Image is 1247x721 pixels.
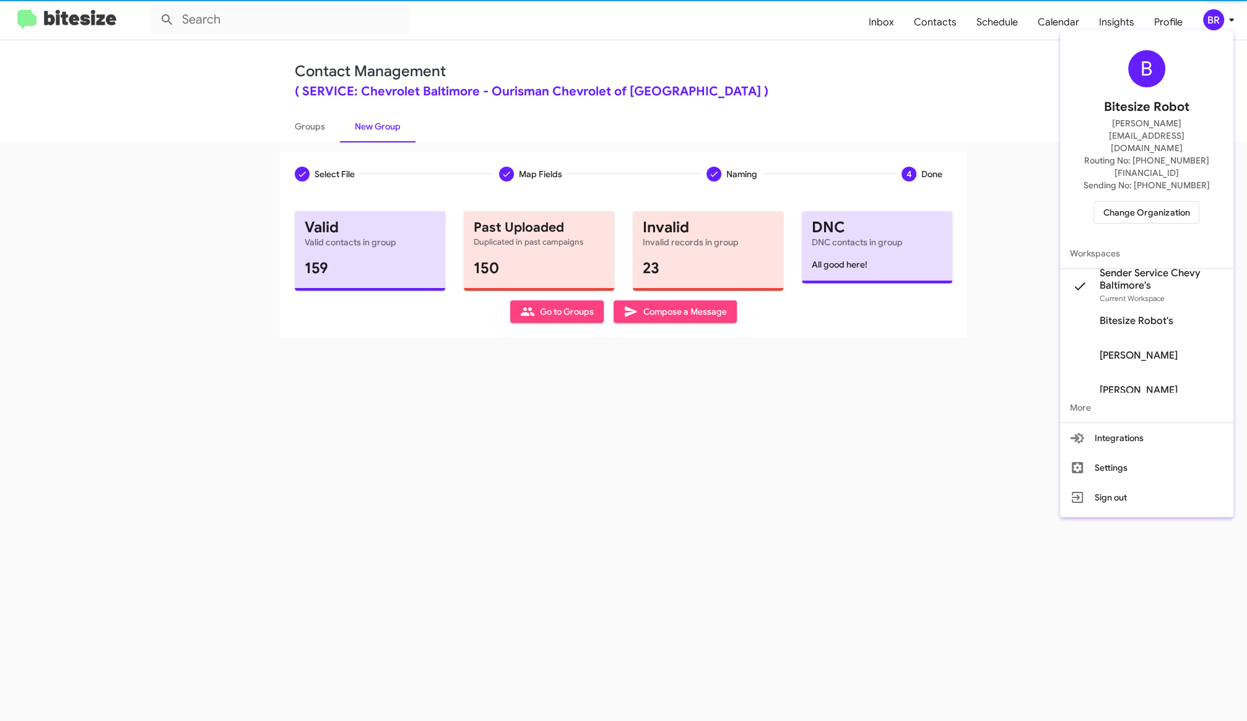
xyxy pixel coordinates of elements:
[1100,315,1173,327] span: Bitesize Robot's
[1100,267,1223,292] span: Sender Service Chevy Baltimore's
[1100,384,1178,396] span: [PERSON_NAME]
[1060,393,1233,422] span: More
[1060,423,1233,453] button: Integrations
[1104,97,1189,117] span: Bitesize Robot
[1128,50,1165,87] div: B
[1093,201,1199,224] button: Change Organization
[1100,294,1165,303] span: Current Workspace
[1103,202,1189,223] span: Change Organization
[1100,349,1178,362] span: [PERSON_NAME]
[1075,154,1219,179] span: Routing No: [PHONE_NUMBER][FINANCIAL_ID]
[1060,453,1233,483] button: Settings
[1060,238,1233,268] span: Workspaces
[1060,483,1233,512] button: Sign out
[1075,117,1219,154] span: [PERSON_NAME][EMAIL_ADDRESS][DOMAIN_NAME]
[1084,179,1210,191] span: Sending No: [PHONE_NUMBER]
